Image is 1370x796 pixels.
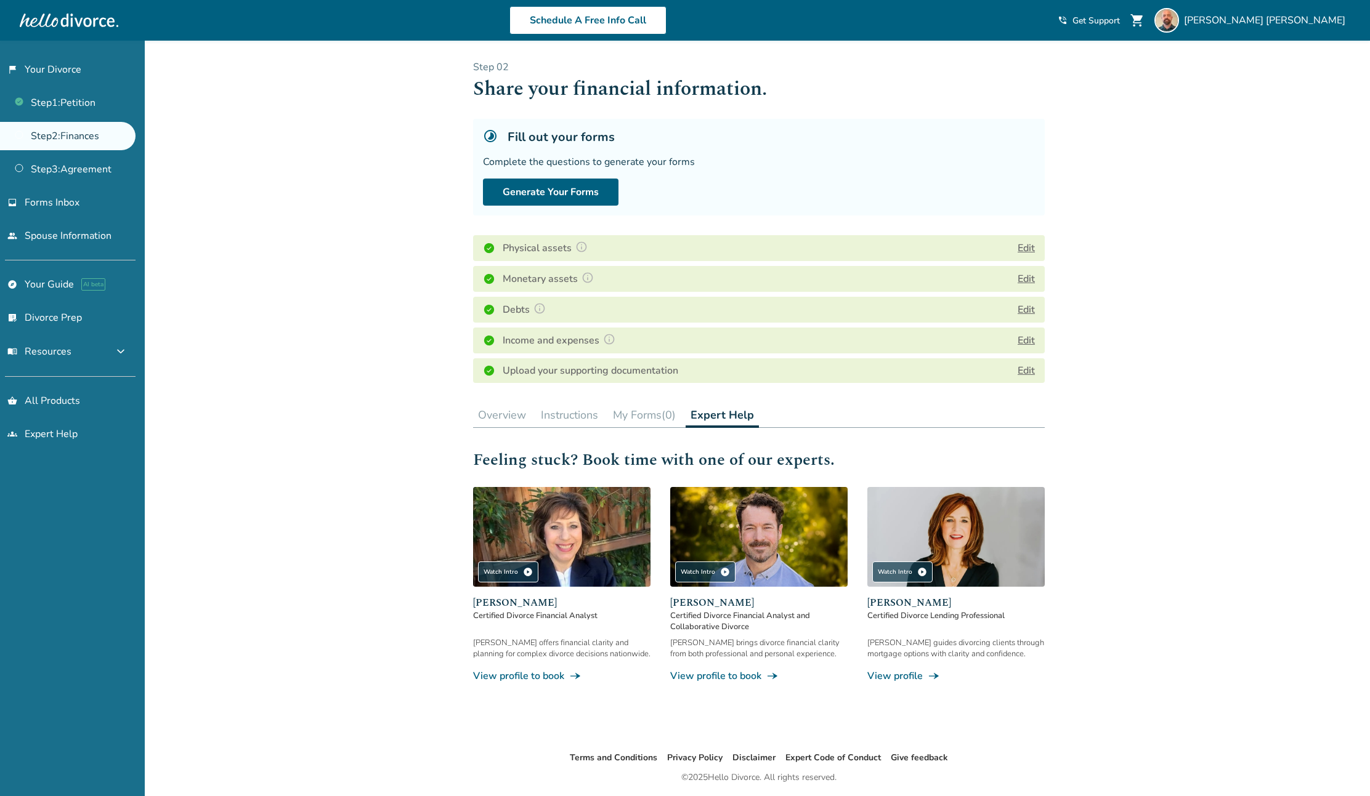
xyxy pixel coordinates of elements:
div: [PERSON_NAME] brings divorce financial clarity from both professional and personal experience. [670,637,848,659]
button: Overview [473,403,531,427]
h4: Upload your supporting documentation [503,363,678,378]
span: list_alt_check [7,313,17,323]
span: menu_book [7,347,17,356]
img: Question Mark [575,241,588,253]
a: Expert Code of Conduct [785,752,881,763]
span: [PERSON_NAME] [867,595,1045,610]
img: Question Mark [582,271,594,284]
h4: Debts [503,302,549,318]
img: Completed [483,364,495,377]
button: Instructions [536,403,603,427]
img: Completed [483,334,495,347]
span: Get Support [1072,15,1120,26]
img: Question Mark [603,333,615,345]
span: inbox [7,198,17,207]
span: phone_in_talk [1058,15,1068,25]
img: Completed [483,242,495,254]
span: Forms Inbox [25,196,79,209]
h4: Physical assets [503,240,591,256]
h2: Feeling stuck? Book time with one of our experts. [473,448,1045,472]
h4: Monetary assets [503,271,598,287]
div: Watch Intro [675,561,736,582]
img: John Duffy [670,487,848,587]
div: © 2025 Hello Divorce. All rights reserved. [681,770,837,785]
div: [PERSON_NAME] offers financial clarity and planning for complex divorce decisions nationwide. [473,637,651,659]
div: [PERSON_NAME] guides divorcing clients through mortgage options with clarity and confidence. [867,637,1045,659]
img: Tami Wollensak [867,487,1045,587]
button: Edit [1018,271,1035,286]
span: line_end_arrow_notch [766,670,779,682]
button: Generate Your Forms [483,179,618,206]
p: Step 0 2 [473,60,1045,74]
div: Watch Intro [872,561,933,582]
button: Edit [1018,333,1035,348]
span: flag_2 [7,65,17,74]
img: Sandra Giudici [473,487,651,587]
a: View profile to bookline_end_arrow_notch [473,669,651,683]
span: Resources [7,345,71,358]
span: shopping_basket [7,396,17,406]
span: play_circle [720,567,730,577]
a: View profileline_end_arrow_notch [867,669,1045,683]
img: Completed [483,273,495,285]
span: shopping_cart [1130,13,1145,28]
h4: Income and expenses [503,332,619,348]
a: View profile to bookline_end_arrow_notch [670,669,848,683]
div: Watch Intro [478,561,538,582]
li: Give feedback [891,750,948,765]
li: Disclaimer [732,750,776,765]
span: [PERSON_NAME] [473,595,651,610]
button: Edit [1018,302,1035,317]
a: Terms and Conditions [570,752,657,763]
button: Expert Help [686,403,759,428]
iframe: Chat Widget [1308,737,1370,796]
span: Certified Divorce Financial Analyst and Collaborative Divorce [670,610,848,632]
span: [PERSON_NAME] [670,595,848,610]
h1: Share your financial information. [473,74,1045,104]
span: play_circle [917,567,927,577]
span: people [7,231,17,241]
span: play_circle [523,567,533,577]
a: Privacy Policy [667,752,723,763]
button: My Forms(0) [608,403,681,427]
a: phone_in_talkGet Support [1058,15,1120,26]
span: line_end_arrow_notch [569,670,582,682]
button: Edit [1018,241,1035,255]
img: Leigh Beveridge [1154,8,1179,33]
span: line_end_arrow_notch [928,670,940,682]
span: [PERSON_NAME] [PERSON_NAME] [1184,14,1350,27]
div: Complete the questions to generate your forms [483,155,1035,169]
span: Certified Divorce Lending Professional [867,610,1045,621]
img: Completed [483,304,495,316]
h5: Fill out your forms [508,129,615,145]
a: Edit [1018,364,1035,377]
img: Question Mark [533,302,546,315]
span: expand_more [113,344,128,359]
span: explore [7,279,17,289]
span: AI beta [81,278,105,291]
span: Certified Divorce Financial Analyst [473,610,651,621]
span: groups [7,429,17,439]
a: Schedule A Free Info Call [509,6,667,34]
